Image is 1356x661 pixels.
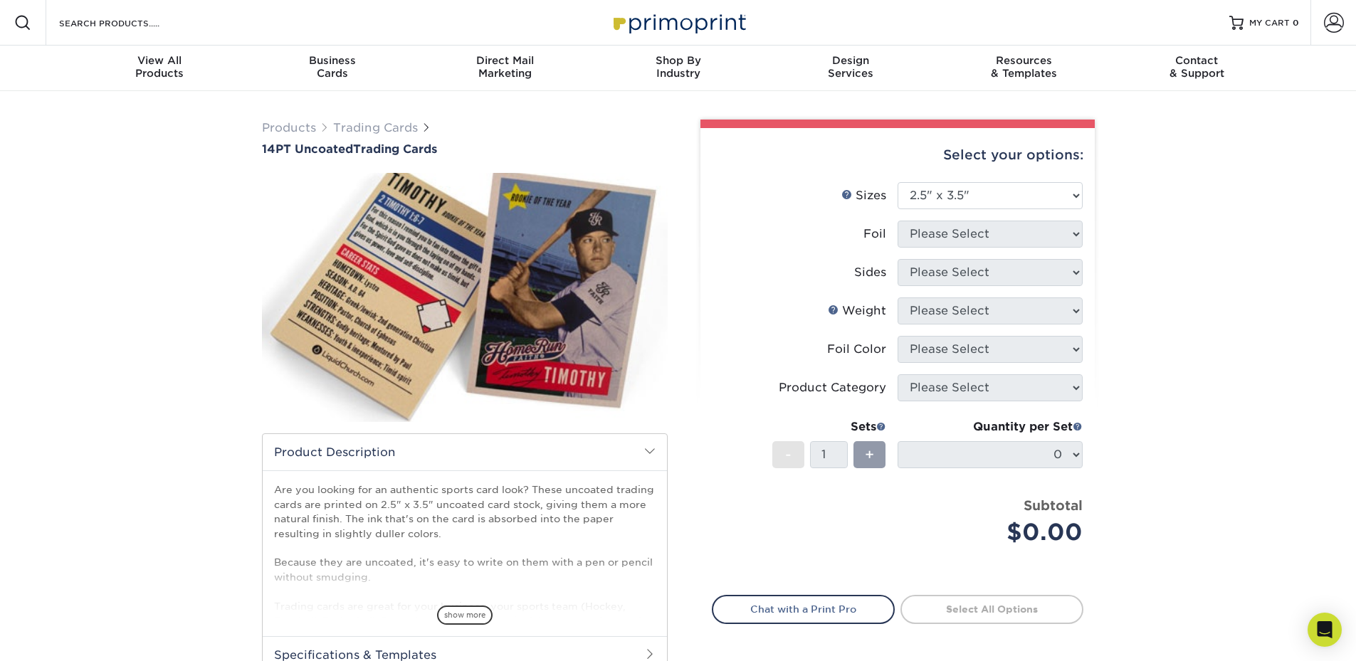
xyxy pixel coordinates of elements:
[73,54,246,80] div: Products
[262,157,668,438] img: 14PT Uncoated 01
[712,595,895,623] a: Chat with a Print Pro
[1110,46,1283,91] a: Contact& Support
[937,46,1110,91] a: Resources& Templates
[779,379,886,396] div: Product Category
[333,121,418,134] a: Trading Cards
[263,434,667,470] h2: Product Description
[785,444,792,465] span: -
[73,54,246,67] span: View All
[827,341,886,358] div: Foil Color
[1110,54,1283,67] span: Contact
[419,54,592,80] div: Marketing
[841,187,886,204] div: Sizes
[764,54,937,67] span: Design
[863,226,886,243] div: Foil
[1110,54,1283,80] div: & Support
[1293,18,1299,28] span: 0
[419,46,592,91] a: Direct MailMarketing
[937,54,1110,67] span: Resources
[262,142,668,156] a: 14PT UncoatedTrading Cards
[898,418,1083,435] div: Quantity per Set
[712,128,1083,182] div: Select your options:
[262,121,316,134] a: Products
[764,54,937,80] div: Services
[1249,17,1290,29] span: MY CART
[764,46,937,91] a: DesignServices
[900,595,1083,623] a: Select All Options
[772,418,886,435] div: Sets
[274,482,656,642] p: Are you looking for an authentic sports card look? These uncoated trading cards are printed on 2....
[73,46,246,91] a: View AllProducts
[1024,497,1083,513] strong: Subtotal
[246,46,419,91] a: BusinessCards
[262,142,353,156] span: 14PT Uncoated
[592,54,764,80] div: Industry
[1308,613,1342,647] div: Open Intercom Messenger
[246,54,419,67] span: Business
[592,54,764,67] span: Shop By
[908,515,1083,549] div: $0.00
[246,54,419,80] div: Cards
[592,46,764,91] a: Shop ByIndustry
[937,54,1110,80] div: & Templates
[607,7,750,38] img: Primoprint
[58,14,196,31] input: SEARCH PRODUCTS.....
[854,264,886,281] div: Sides
[865,444,874,465] span: +
[262,142,668,156] h1: Trading Cards
[437,606,493,625] span: show more
[828,302,886,319] div: Weight
[419,54,592,67] span: Direct Mail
